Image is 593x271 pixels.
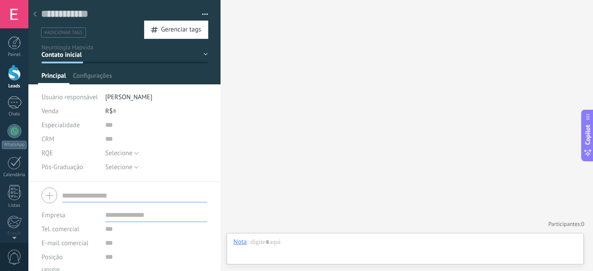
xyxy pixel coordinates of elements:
div: Posição [41,250,99,264]
span: Configurações [73,72,112,84]
button: Tel. comercial [41,222,79,236]
div: Chats [2,111,27,117]
div: Venda [41,104,99,118]
div: R$ [105,104,208,118]
span: Especialidade [41,122,80,129]
button: Selecione [105,146,139,160]
span: RQE [41,150,53,156]
span: [PERSON_NAME] [105,93,152,101]
div: WhatsApp [2,141,27,149]
div: Listas [2,203,27,208]
div: Usuário responsável [41,90,99,104]
span: Tel. comercial [41,225,79,233]
span: Selecione [105,149,132,157]
div: CRM [41,132,99,146]
div: Leads [2,83,27,89]
span: E-mail comercial [41,239,88,247]
span: 0 [581,220,584,228]
span: Copilot [583,125,592,145]
div: Especialidade [41,118,99,132]
span: Posição [41,254,62,261]
span: Pós-Graduação [41,164,83,170]
span: Usuário responsável [41,93,98,101]
div: Calendário [2,172,27,178]
span: Selecione [105,163,132,171]
span: Principal [41,72,66,84]
span: #adicionar tags [45,30,83,36]
div: Pós-Graduação [41,160,99,174]
button: E-mail comercial [41,236,88,250]
a: Participantes:0 [548,220,584,228]
div: Painel [2,52,27,58]
div: RQE [41,146,99,160]
span: CRM [41,136,54,142]
span: Gerenciar tags [161,21,201,38]
label: Empresa [41,212,66,219]
span: Venda [41,107,59,115]
button: Selecione [105,160,139,174]
span: : [247,238,248,247]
